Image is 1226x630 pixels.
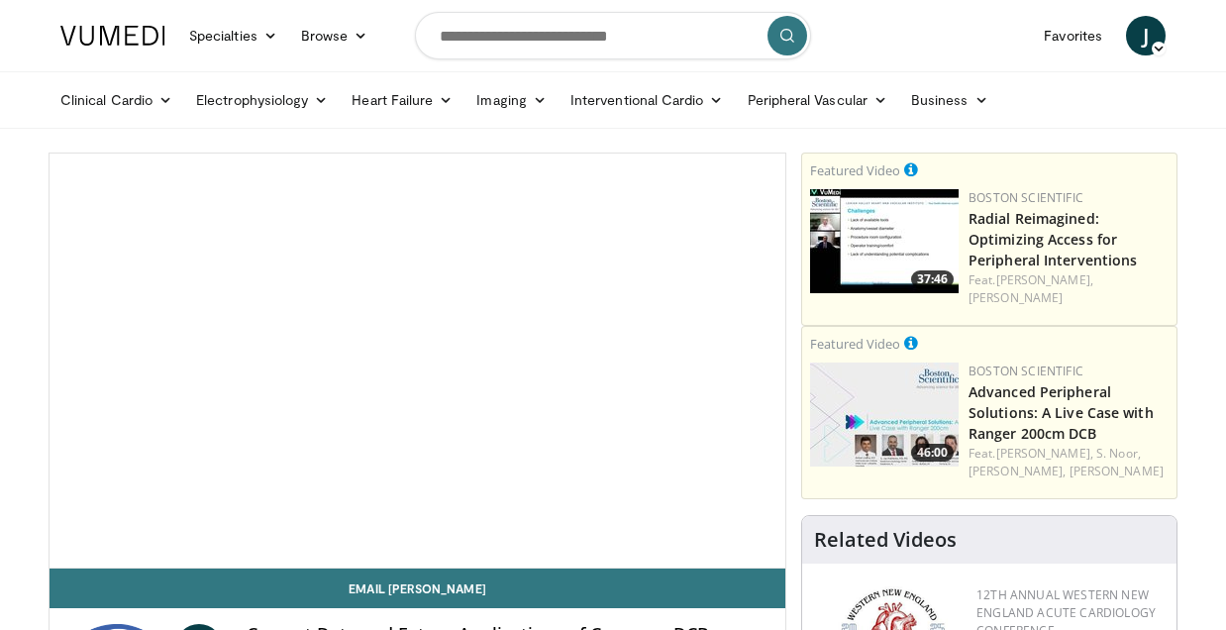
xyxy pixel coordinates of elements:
[969,209,1137,269] a: Radial Reimagined: Optimizing Access for Peripheral Interventions
[810,335,900,353] small: Featured Video
[969,463,1066,479] a: [PERSON_NAME],
[184,80,340,120] a: Electrophysiology
[810,189,959,293] a: 37:46
[50,154,785,569] video-js: Video Player
[996,271,1093,288] a: [PERSON_NAME],
[736,80,899,120] a: Peripheral Vascular
[814,528,957,552] h4: Related Videos
[899,80,1000,120] a: Business
[969,271,1169,307] div: Feat.
[810,189,959,293] img: c038ed19-16d5-403f-b698-1d621e3d3fd1.150x105_q85_crop-smart_upscale.jpg
[810,363,959,467] a: 46:00
[969,445,1169,480] div: Feat.
[1096,445,1141,462] a: S. Noor,
[415,12,811,59] input: Search topics, interventions
[969,189,1083,206] a: Boston Scientific
[464,80,559,120] a: Imaging
[49,80,184,120] a: Clinical Cardio
[1070,463,1164,479] a: [PERSON_NAME]
[340,80,464,120] a: Heart Failure
[969,382,1154,443] a: Advanced Peripheral Solutions: A Live Case with Ranger 200cm DCB
[996,445,1093,462] a: [PERSON_NAME],
[911,444,954,462] span: 46:00
[559,80,736,120] a: Interventional Cardio
[810,161,900,179] small: Featured Video
[810,363,959,467] img: af9da20d-90cf-472d-9687-4c089bf26c94.150x105_q85_crop-smart_upscale.jpg
[50,569,785,608] a: Email [PERSON_NAME]
[1032,16,1114,55] a: Favorites
[1126,16,1166,55] a: J
[60,26,165,46] img: VuMedi Logo
[289,16,380,55] a: Browse
[969,289,1063,306] a: [PERSON_NAME]
[177,16,289,55] a: Specialties
[911,270,954,288] span: 37:46
[969,363,1083,379] a: Boston Scientific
